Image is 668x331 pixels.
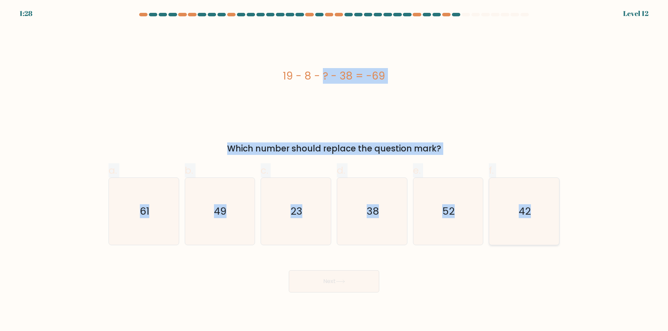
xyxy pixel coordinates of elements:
[291,205,303,218] text: 23
[623,8,649,19] div: Level 12
[261,164,268,177] span: c.
[519,205,531,218] text: 42
[109,68,559,84] div: 19 - 8 - ? - 38 = -69
[113,142,555,155] div: Which number should replace the question mark?
[489,164,494,177] span: f.
[337,164,345,177] span: d.
[413,164,421,177] span: e.
[367,205,379,218] text: 38
[289,270,379,292] button: Next
[19,8,32,19] div: 1:28
[185,164,193,177] span: b.
[140,205,149,218] text: 61
[214,205,227,218] text: 49
[109,164,117,177] span: a.
[443,205,455,218] text: 52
